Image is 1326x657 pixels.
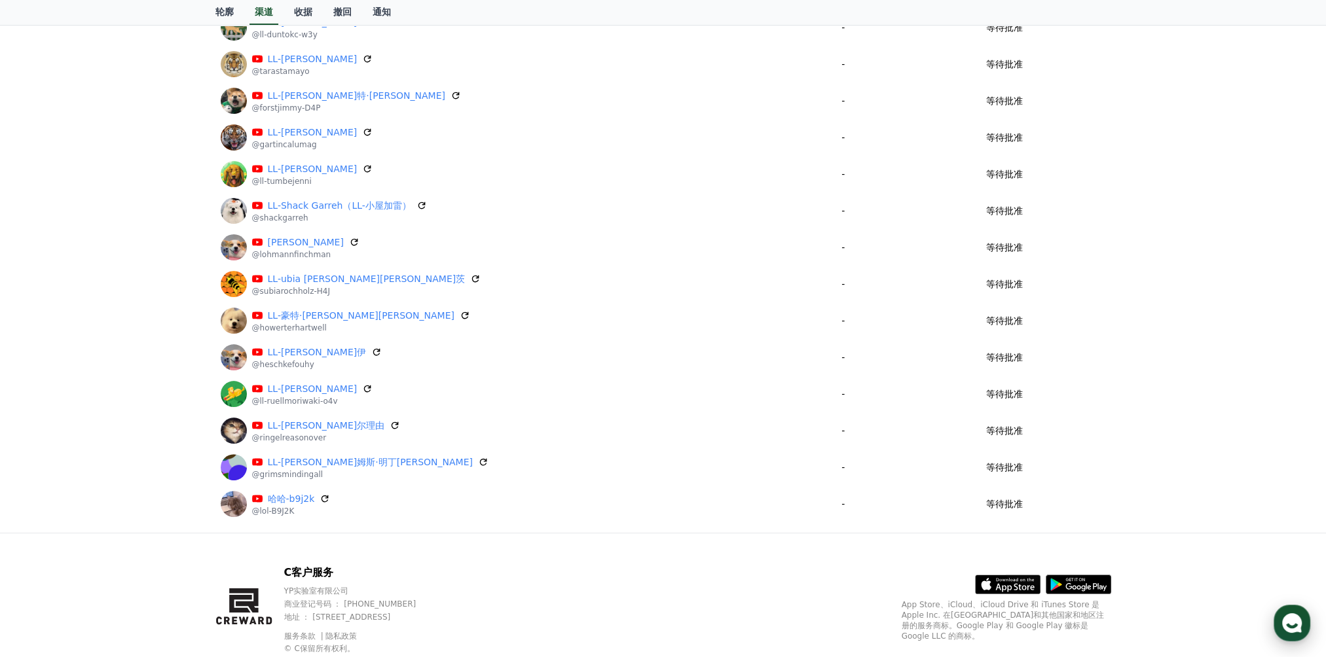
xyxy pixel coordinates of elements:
[86,415,169,448] a: Messages
[252,359,382,370] p: @heschkefouhy
[252,396,373,406] p: @ll-ruellmoriwaki-o4v
[268,126,358,139] a: LL-[PERSON_NAME]
[268,89,445,103] a: LL-[PERSON_NAME]特·[PERSON_NAME]
[986,424,1023,438] p: 等待批准
[221,14,247,41] img: LL-邓托 Kc
[986,94,1023,108] p: 等待批准
[194,435,226,445] span: Settings
[986,497,1023,511] p: 等待批准
[221,417,247,444] img: LL-林格尔理由
[793,277,893,291] p: -
[221,124,247,151] img: LL-加廷·卡鲁马格
[986,387,1023,401] p: 等待批准
[986,131,1023,145] p: 等待批准
[268,199,411,213] a: LL-Shack Garreh（LL-小屋加雷）
[284,599,441,609] p: 商业登记号码 ： [PHONE_NUMBER]
[169,415,251,448] a: Settings
[294,7,312,17] font: 收据
[793,461,893,474] p: -
[252,469,488,480] p: @grimsmindingall
[902,599,1111,641] p: App Store、iCloud、iCloud Drive 和 iTunes Store 是 Apple Inc. 在[GEOGRAPHIC_DATA]和其他国家和地区注册的服务商标。Googl...
[221,51,247,77] img: LL-塔拉斯·塔马约
[268,419,385,433] a: LL-[PERSON_NAME]尔理由
[284,565,441,580] p: C客户服务
[215,7,234,17] font: 轮廓
[255,7,273,17] font: 渠道
[252,323,470,333] p: @howerterhartwell
[986,241,1023,255] p: 等待批准
[4,415,86,448] a: Home
[986,461,1023,474] p: 等待批准
[252,66,373,77] p: @tarastamayo
[986,168,1023,181] p: 等待批准
[252,176,373,186] p: @ll-tumbejenni
[793,497,893,511] p: -
[268,52,358,66] a: LL-[PERSON_NAME]
[268,309,454,323] a: LL-豪特·[PERSON_NAME][PERSON_NAME]
[252,506,331,516] p: @lol-B9J2K
[33,435,56,445] span: Home
[221,88,247,114] img: LL-福斯特·吉米
[252,139,373,150] p: @gartincalumag
[268,455,473,469] a: LL-[PERSON_NAME]姆斯·明丁[PERSON_NAME]
[333,7,352,17] font: 撤回
[793,241,893,255] p: -
[221,454,247,480] img: LL-格里姆斯·明丁格尔
[793,131,893,145] p: -
[986,58,1023,71] p: 等待批准
[221,198,247,224] img: LL-Shack Garreh（LL-小屋加雷）
[252,103,461,113] p: @forstjimmy-D4P
[284,586,441,596] p: YP实验室有限公司
[221,491,247,517] img: 哈哈-b9j2k
[268,236,344,249] a: [PERSON_NAME]
[252,286,481,296] p: @subiarochholz-H4J
[284,643,441,654] p: © C保留所有权利。
[268,162,358,176] a: LL-[PERSON_NAME]
[252,249,359,260] p: @lohmannfinchman
[252,213,427,223] p: @shackgarreh
[252,433,401,443] p: @ringelreasonover
[986,277,1023,291] p: 等待批准
[268,382,358,396] a: LL-[PERSON_NAME]
[373,7,391,17] font: 通知
[284,612,441,622] p: 地址 ： [STREET_ADDRESS]
[221,308,247,334] img: LL-豪特·哈特韦尔
[268,492,315,506] a: 哈哈-b9j2k
[986,351,1023,364] p: 等待批准
[109,435,147,446] span: Messages
[793,387,893,401] p: -
[986,314,1023,328] p: 等待批准
[325,631,357,641] a: 隐私政策
[268,346,367,359] a: LL-[PERSON_NAME]伊
[284,631,325,641] a: 服务条款
[221,234,247,260] img: LL-洛曼·芬奇曼
[793,58,893,71] p: -
[252,29,373,40] p: @ll-duntokc-w3y
[793,314,893,328] p: -
[221,344,247,370] img: LL-赫施克·福伊
[793,351,893,364] p: -
[221,381,247,407] img: LL-Ruell Moriwaki
[793,204,893,218] p: -
[986,204,1023,218] p: 等待批准
[793,21,893,35] p: -
[793,424,893,438] p: -
[986,21,1023,35] p: 等待批准
[793,94,893,108] p: -
[221,161,247,187] img: LL-Tumbe 珍妮
[793,168,893,181] p: -
[221,271,247,297] img: LL-ubia 罗赫霍尔茨
[268,272,466,286] a: LL-ubia [PERSON_NAME][PERSON_NAME]茨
